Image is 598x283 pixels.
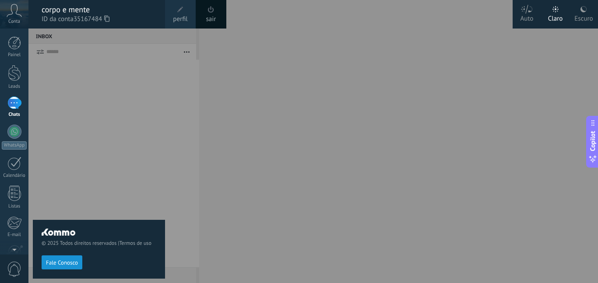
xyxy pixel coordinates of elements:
[42,14,156,24] span: ID da conta
[74,14,109,24] span: 35167484
[2,173,27,179] div: Calendário
[588,131,597,151] span: Copilot
[2,84,27,90] div: Leads
[521,6,534,29] div: Auto
[42,240,156,247] span: © 2025 Todos direitos reservados |
[42,5,156,14] div: corpo e mente
[173,14,187,24] span: perfil
[2,141,27,150] div: WhatsApp
[42,255,82,269] button: Fale Conosco
[8,19,20,25] span: Conta
[46,260,78,266] span: Fale Conosco
[2,112,27,118] div: Chats
[119,240,151,247] a: Termos de uso
[42,259,82,265] a: Fale Conosco
[548,6,563,29] div: Claro
[2,232,27,238] div: E-mail
[574,6,593,29] div: Escuro
[2,204,27,209] div: Listas
[206,14,216,24] a: sair
[2,52,27,58] div: Painel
